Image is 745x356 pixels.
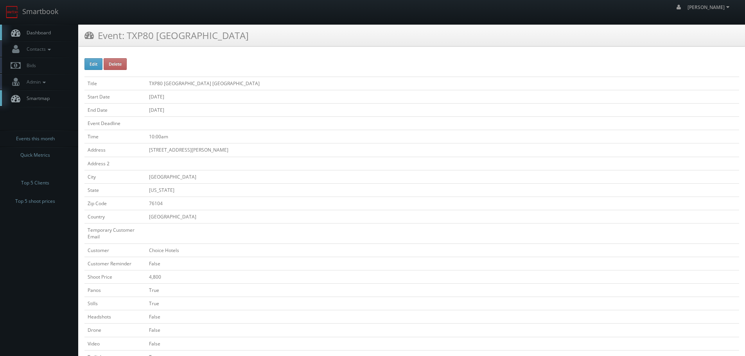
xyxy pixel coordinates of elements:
td: [STREET_ADDRESS][PERSON_NAME] [146,143,739,157]
td: Panos [84,283,146,297]
span: Admin [23,79,48,85]
td: TXP80 [GEOGRAPHIC_DATA] [GEOGRAPHIC_DATA] [146,77,739,90]
td: [DATE] [146,90,739,103]
span: Bids [23,62,36,69]
span: [PERSON_NAME] [688,4,732,11]
button: Edit [84,58,102,70]
span: Contacts [23,46,53,52]
td: [GEOGRAPHIC_DATA] [146,170,739,183]
td: Drone [84,324,146,337]
td: Stills [84,297,146,310]
td: [GEOGRAPHIC_DATA] [146,210,739,224]
td: 4,800 [146,270,739,283]
span: Quick Metrics [20,151,50,159]
td: Zip Code [84,197,146,210]
span: Top 5 Clients [21,179,49,187]
td: False [146,324,739,337]
span: Top 5 shoot prices [15,197,55,205]
td: Choice Hotels [146,243,739,257]
span: Dashboard [23,29,51,36]
td: Country [84,210,146,224]
button: Delete [104,58,127,70]
td: City [84,170,146,183]
td: True [146,283,739,297]
td: Start Date [84,90,146,103]
span: Smartmap [23,95,50,102]
td: End Date [84,103,146,116]
td: Shoot Price [84,270,146,283]
td: State [84,183,146,197]
td: 10:00am [146,130,739,143]
td: Event Deadline [84,117,146,130]
td: Temporary Customer Email [84,224,146,243]
td: Customer [84,243,146,257]
img: smartbook-logo.png [6,6,18,18]
h3: Event: TXP80 [GEOGRAPHIC_DATA] [84,29,249,42]
td: Time [84,130,146,143]
td: Address 2 [84,157,146,170]
td: False [146,337,739,350]
td: [DATE] [146,103,739,116]
td: Headshots [84,310,146,324]
td: Title [84,77,146,90]
td: Customer Reminder [84,257,146,270]
td: False [146,310,739,324]
td: 76104 [146,197,739,210]
span: Events this month [16,135,55,143]
td: False [146,257,739,270]
td: Video [84,337,146,350]
td: True [146,297,739,310]
td: [US_STATE] [146,183,739,197]
td: Address [84,143,146,157]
